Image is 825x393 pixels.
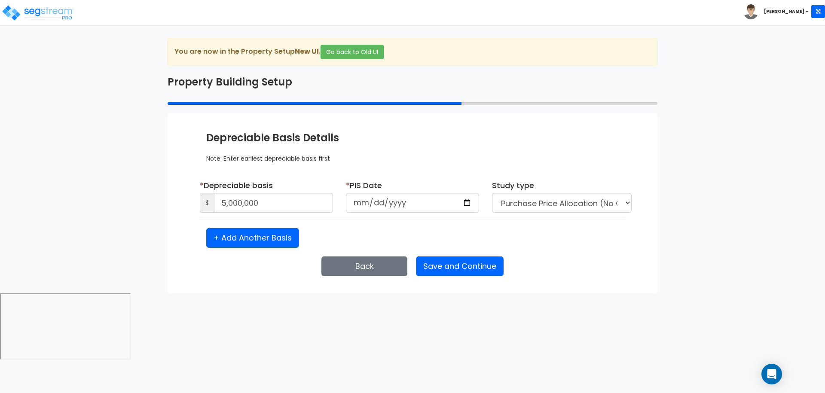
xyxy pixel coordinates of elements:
[168,38,657,66] div: You are now in the Property Setup .
[206,131,619,145] div: Depreciable Basis Details
[416,256,504,276] button: Save and Continue
[295,46,319,56] strong: New UI
[321,45,384,59] button: Go back to Old UI
[206,146,619,163] div: Note: Enter earliest depreciable basis first
[321,256,407,276] button: Back
[492,180,534,191] label: Study type
[206,228,299,248] button: + Add Another Basis
[161,75,664,89] div: Property Building Setup
[346,193,479,213] input: Select date
[346,180,382,191] label: PIS Date
[761,364,782,384] div: Open Intercom Messenger
[764,8,804,15] b: [PERSON_NAME]
[200,180,273,191] label: Depreciable basis
[200,193,214,213] span: $
[214,193,333,213] input: Enter depreciable basis
[1,4,74,21] img: logo_pro_r.png
[743,4,758,19] img: avatar.png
